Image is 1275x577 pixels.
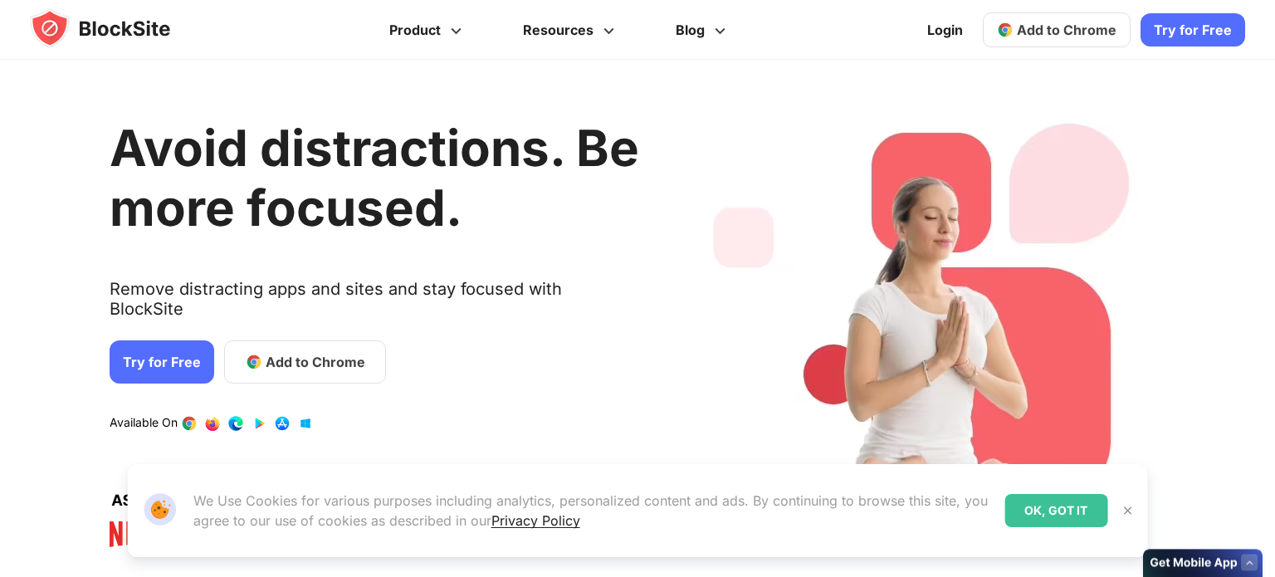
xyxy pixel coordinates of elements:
[997,22,1014,38] img: chrome-icon.svg
[110,279,639,332] text: Remove distracting apps and sites and stay focused with BlockSite
[1121,504,1134,517] img: Close
[1017,22,1116,38] span: Add to Chrome
[983,12,1131,47] a: Add to Chrome
[917,10,973,50] a: Login
[110,118,639,237] h1: Avoid distractions. Be more focused.
[1116,500,1138,521] button: Close
[110,340,214,384] a: Try for Free
[110,415,178,432] text: Available On
[224,340,386,384] a: Add to Chrome
[1141,13,1245,46] a: Try for Free
[193,491,992,531] p: We Use Cookies for various purposes including analytics, personalized content and ads. By continu...
[1004,494,1107,527] div: OK, GOT IT
[491,512,580,529] a: Privacy Policy
[266,352,365,372] span: Add to Chrome
[30,8,203,48] img: blocksite-icon.5d769676.svg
